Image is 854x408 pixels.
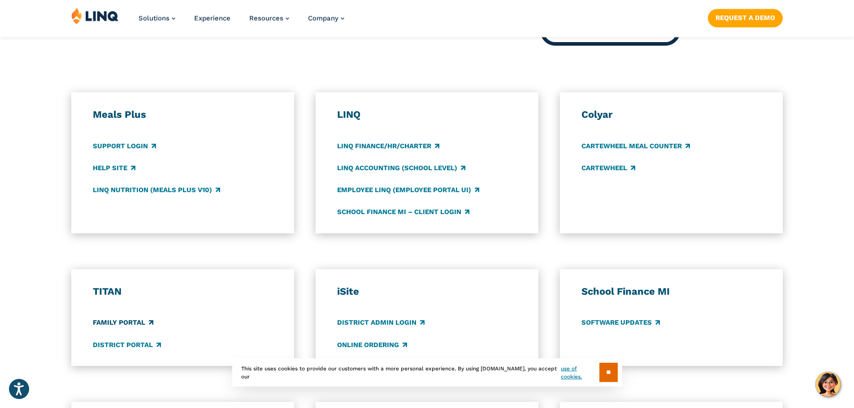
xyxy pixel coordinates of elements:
h3: School Finance MI [581,285,762,298]
a: LINQ Finance/HR/Charter [337,141,439,151]
a: LINQ Accounting (school level) [337,163,465,173]
a: District Portal [93,340,161,350]
nav: Button Navigation [708,7,783,27]
a: CARTEWHEEL [581,163,635,173]
a: Request a Demo [708,9,783,27]
a: Company [308,14,344,22]
span: Resources [249,14,283,22]
a: CARTEWHEEL Meal Counter [581,141,690,151]
a: Online Ordering [337,340,407,350]
button: Hello, have a question? Let’s chat. [815,372,841,397]
h3: iSite [337,285,517,298]
a: Help Site [93,163,135,173]
h3: Meals Plus [93,108,273,121]
a: Employee LINQ (Employee Portal UI) [337,185,479,195]
nav: Primary Navigation [139,7,344,37]
a: Software Updates [581,318,660,328]
a: use of cookies. [561,365,599,381]
span: Solutions [139,14,169,22]
div: This site uses cookies to provide our customers with a more personal experience. By using [DOMAIN... [232,358,622,387]
a: School Finance MI – Client Login [337,207,469,217]
a: Family Portal [93,318,153,328]
a: District Admin Login [337,318,425,328]
img: LINQ | K‑12 Software [71,7,119,24]
a: Resources [249,14,289,22]
a: Solutions [139,14,175,22]
h3: TITAN [93,285,273,298]
a: Support Login [93,141,156,151]
a: Experience [194,14,230,22]
span: Company [308,14,338,22]
h3: Colyar [581,108,762,121]
h3: LINQ [337,108,517,121]
a: LINQ Nutrition (Meals Plus v10) [93,185,220,195]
